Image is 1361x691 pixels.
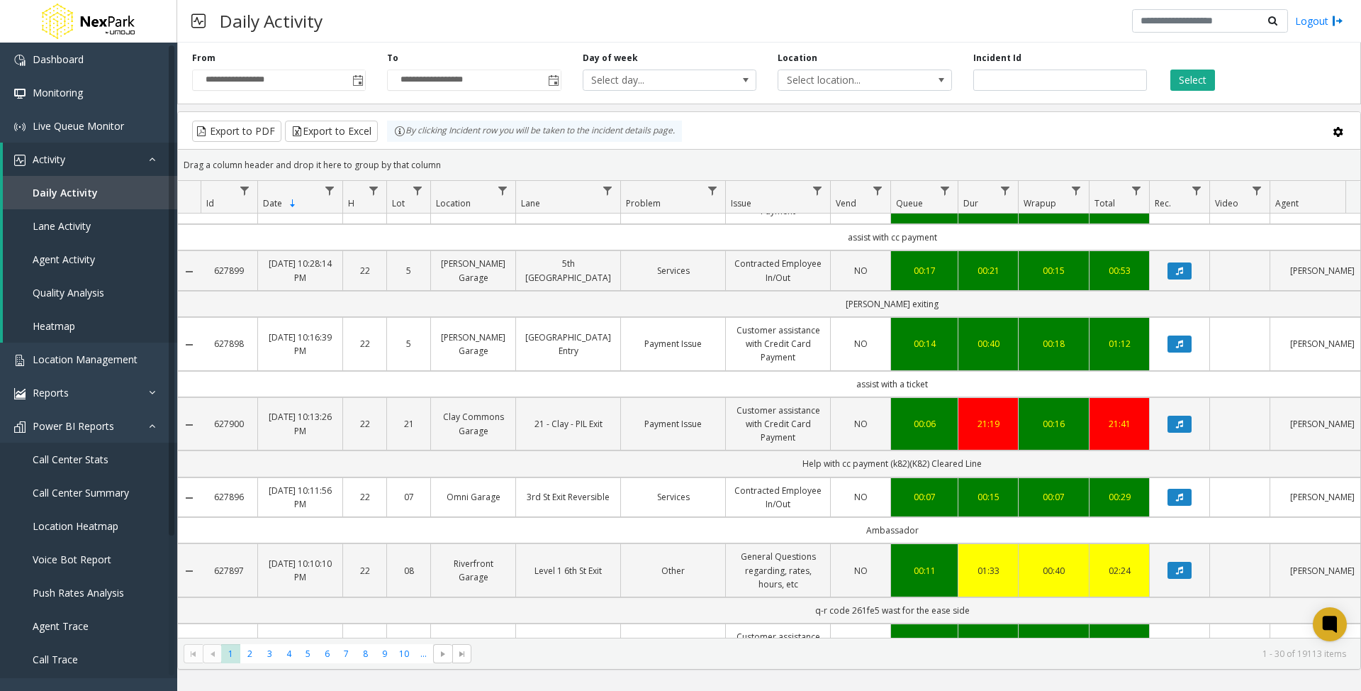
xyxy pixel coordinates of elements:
[439,557,507,584] a: Riverfront Garage
[396,264,422,277] a: 5
[525,417,612,431] a: 21 - Clay - PIL Exit
[439,637,507,664] a: Clay Commons Garage
[525,331,612,358] a: [GEOGRAPHIC_DATA] Entry
[626,197,661,209] span: Problem
[178,266,201,277] a: Collapse Details
[1275,197,1299,209] span: Agent
[396,490,422,504] a: 07
[394,126,405,137] img: infoIcon.svg
[408,181,427,200] a: Lot Filter Menu
[3,143,177,176] a: Activity
[480,648,1346,660] kendo-pager-info: 1 - 30 of 19113 items
[33,653,78,666] span: Call Trace
[439,331,507,358] a: [PERSON_NAME] Garage
[33,453,108,466] span: Call Center Stats
[973,52,1021,65] label: Incident Id
[854,265,868,277] span: NO
[1094,197,1115,209] span: Total
[14,355,26,366] img: 'icon'
[1098,417,1141,431] div: 21:41
[395,644,414,663] span: Page 10
[14,55,26,66] img: 'icon'
[221,644,240,663] span: Page 1
[267,557,334,584] a: [DATE] 10:10:10 PM
[967,337,1009,350] a: 00:40
[900,417,949,431] div: 00:06
[206,197,214,209] span: Id
[1098,264,1141,277] a: 00:53
[267,257,334,284] a: [DATE] 10:28:14 PM
[868,181,887,200] a: Vend Filter Menu
[240,644,259,663] span: Page 2
[287,198,298,209] span: Sortable
[734,404,822,445] a: Customer assistance with Credit Card Payment
[192,121,281,142] button: Export to PDF
[1027,337,1080,350] a: 00:18
[364,181,383,200] a: H Filter Menu
[967,417,1009,431] a: 21:19
[703,181,722,200] a: Problem Filter Menu
[14,88,26,99] img: 'icon'
[318,644,337,663] span: Page 6
[629,417,717,431] a: Payment Issue
[525,490,612,504] a: 3rd St Exit Reversible
[493,181,513,200] a: Location Filter Menu
[3,309,177,343] a: Heatmap
[33,153,65,166] span: Activity
[33,219,91,233] span: Lane Activity
[629,564,717,577] a: Other
[439,410,507,437] a: Clay Commons Garage
[396,564,422,577] a: 08
[457,648,468,660] span: Go to the last page
[209,417,249,431] a: 627900
[436,197,471,209] span: Location
[1098,490,1141,504] a: 00:29
[808,181,827,200] a: Issue Filter Menu
[900,264,949,277] div: 00:17
[33,419,114,433] span: Power BI Reports
[734,484,822,511] a: Contracted Employee In/Out
[1027,264,1080,277] a: 00:15
[33,86,83,99] span: Monitoring
[178,153,1360,177] div: Drag a column header and drop it here to group by that column
[1295,13,1343,28] a: Logout
[900,490,949,504] a: 00:07
[967,564,1009,577] a: 01:33
[734,630,822,671] a: Customer assistance with Credit Card Payment
[734,550,822,591] a: General Questions regarding, rates, hours, etc
[1187,181,1206,200] a: Rec. Filter Menu
[352,490,378,504] a: 22
[209,564,249,577] a: 627897
[900,337,949,350] a: 00:14
[1027,417,1080,431] a: 00:16
[285,121,378,142] button: Export to Excel
[260,644,279,663] span: Page 3
[396,417,422,431] a: 21
[731,197,751,209] span: Issue
[854,565,868,577] span: NO
[778,52,817,65] label: Location
[298,644,318,663] span: Page 5
[1024,197,1056,209] span: Wrapup
[337,644,356,663] span: Page 7
[178,419,201,431] a: Collapse Details
[839,564,882,577] a: NO
[439,257,507,284] a: [PERSON_NAME] Garage
[839,490,882,504] a: NO
[839,417,882,431] a: NO
[178,492,201,504] a: Collapse Details
[33,186,98,199] span: Daily Activity
[629,264,717,277] a: Services
[213,4,330,38] h3: Daily Activity
[1215,197,1238,209] span: Video
[525,564,612,577] a: Level 1 6th St Exit
[439,490,507,504] a: Omni Garage
[521,197,540,209] span: Lane
[33,553,111,566] span: Voice Bot Report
